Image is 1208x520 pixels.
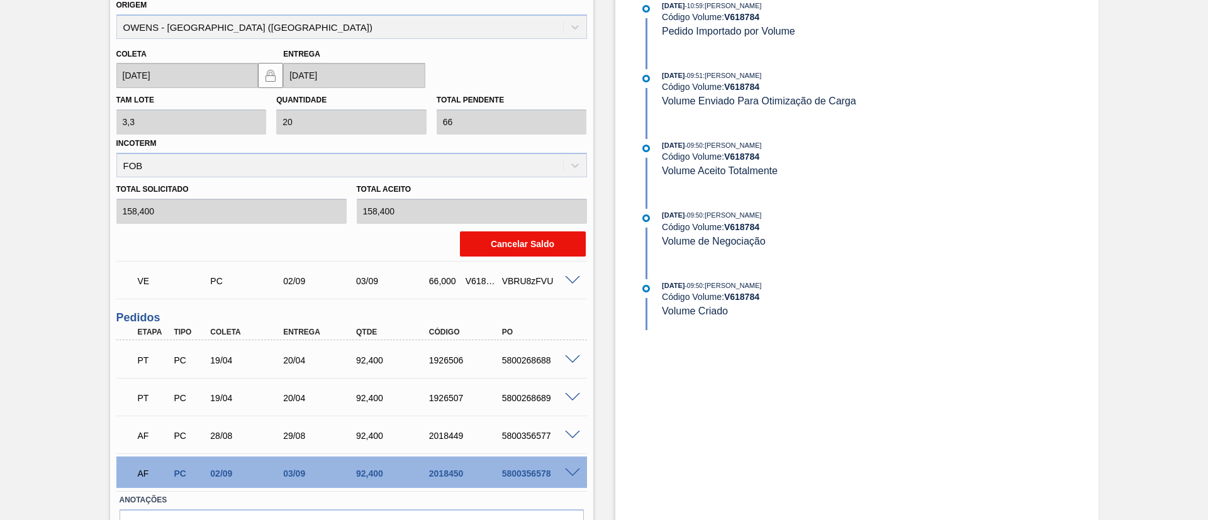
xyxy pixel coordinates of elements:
div: PO [499,328,581,336]
div: 92,400 [353,355,435,365]
input: dd/mm/yyyy [283,63,425,88]
div: 20/04/2025 [280,355,362,365]
strong: V 618784 [724,222,759,232]
span: : [PERSON_NAME] [703,2,762,9]
div: Pedido em Trânsito [135,346,172,374]
span: - 09:50 [685,212,703,219]
div: Código Volume: [662,82,961,92]
p: AF [138,468,169,479]
span: - 09:50 [685,282,703,289]
div: Código Volume: [662,222,961,232]
span: Volume Aceito Totalmente [662,165,778,176]
div: 5800268688 [499,355,581,365]
div: Volume Enviado para Transporte [135,267,216,295]
div: Etapa [135,328,172,336]
div: V618785 [462,276,500,286]
div: 1926506 [426,355,508,365]
div: Pedido em Trânsito [135,384,172,412]
span: [DATE] [662,282,685,289]
img: atual [642,5,650,13]
button: Cancelar Saldo [460,231,586,257]
div: Código Volume: [662,292,961,302]
img: atual [642,214,650,222]
div: 19/04/2025 [207,393,289,403]
button: locked [258,63,283,88]
div: 1926507 [426,393,508,403]
div: 66,000 [426,276,464,286]
h3: Pedidos [116,311,587,324]
span: - 09:51 [685,72,703,79]
strong: V 618784 [724,12,759,22]
div: Pedido de Compra [171,393,208,403]
div: Pedido de Compra [171,468,208,479]
label: Total Solicitado [116,180,347,199]
strong: V 618784 [724,292,759,302]
span: Volume de Negociação [662,236,766,246]
div: Aguardando Faturamento [135,460,172,487]
div: Coleta [207,328,289,336]
img: atual [642,145,650,152]
div: 02/09/2025 [207,468,289,479]
div: Qtde [353,328,435,336]
label: Tam lote [116,96,154,104]
span: Pedido Importado por Volume [662,26,795,36]
label: Origem [116,1,147,9]
span: : [PERSON_NAME] [703,72,762,79]
div: Código [426,328,508,336]
label: Total Aceito [357,180,587,199]
span: : [PERSON_NAME] [703,282,762,289]
img: locked [263,68,278,83]
label: Quantidade [276,96,327,104]
div: 5800356578 [499,468,581,479]
label: Coleta [116,50,147,58]
div: 20/04/2025 [280,393,362,403]
div: Aguardando Faturamento [135,422,172,450]
div: 29/08/2025 [280,431,362,441]
div: 2018449 [426,431,508,441]
div: 5800268689 [499,393,581,403]
p: VE [138,276,213,286]
div: 92,400 [353,393,435,403]
span: : [PERSON_NAME] [703,211,762,219]
div: Tipo [171,328,208,336]
span: [DATE] [662,211,685,219]
div: Entrega [280,328,362,336]
img: atual [642,285,650,292]
div: 5800356577 [499,431,581,441]
div: 02/09/2025 [280,276,362,286]
span: [DATE] [662,141,685,149]
span: Volume Enviado Para Otimização de Carga [662,96,856,106]
div: Pedido de Compra [171,431,208,441]
div: 28/08/2025 [207,431,289,441]
div: Código Volume: [662,12,961,22]
div: 03/09/2025 [280,468,362,479]
p: PT [138,355,169,365]
span: - 09:50 [685,142,703,149]
div: 19/04/2025 [207,355,289,365]
strong: V 618784 [724,82,759,92]
span: : [PERSON_NAME] [703,141,762,149]
label: Incoterm [116,139,157,148]
span: Volume Criado [662,306,728,316]
span: - 10:59 [685,3,703,9]
div: Pedido de Compra [207,276,289,286]
p: AF [138,431,169,441]
label: Total pendente [437,96,504,104]
div: Código Volume: [662,152,961,162]
div: Pedido de Compra [171,355,208,365]
span: [DATE] [662,72,685,79]
div: 92,400 [353,431,435,441]
div: 2018450 [426,468,508,479]
img: atual [642,75,650,82]
div: VBRU8zFVU [499,276,581,286]
p: PT [138,393,169,403]
div: 03/09/2025 [353,276,435,286]
input: dd/mm/yyyy [116,63,259,88]
label: Entrega [283,50,320,58]
span: [DATE] [662,2,685,9]
strong: V 618784 [724,152,759,162]
div: 92,400 [353,468,435,479]
label: Anotações [120,491,584,509]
